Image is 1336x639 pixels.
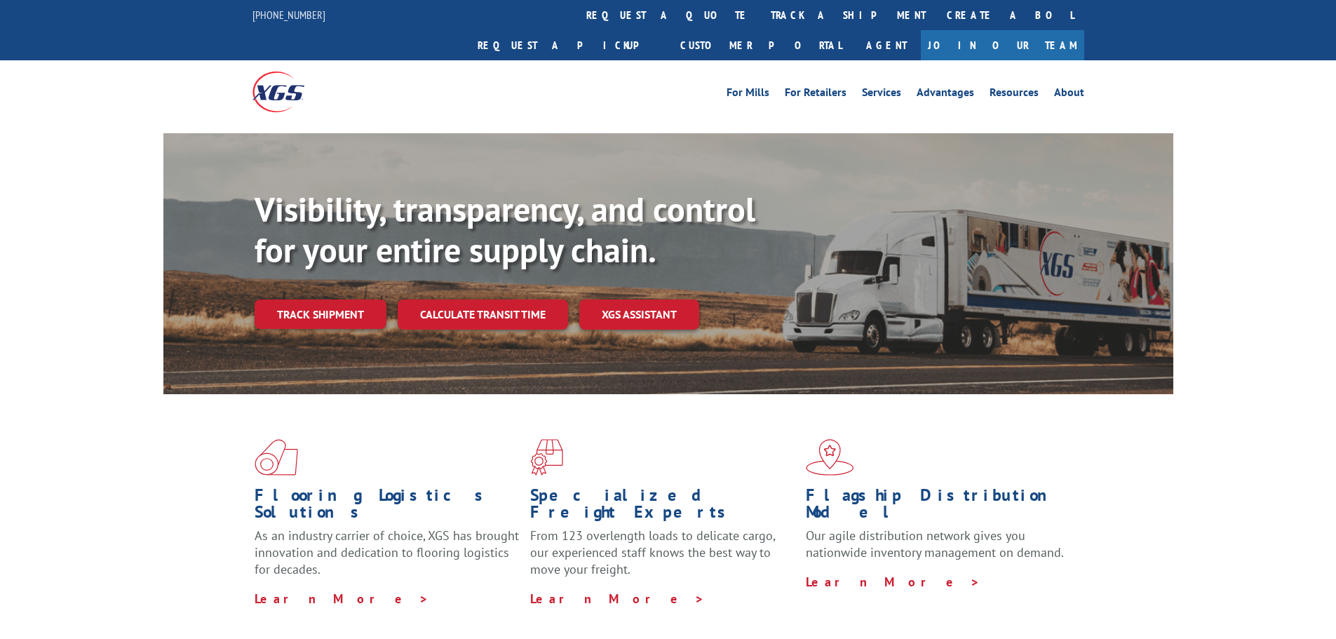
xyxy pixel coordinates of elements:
span: As an industry carrier of choice, XGS has brought innovation and dedication to flooring logistics... [255,527,519,577]
span: Our agile distribution network gives you nationwide inventory management on demand. [806,527,1064,560]
a: Customer Portal [670,30,852,60]
h1: Flooring Logistics Solutions [255,487,520,527]
a: Advantages [917,87,974,102]
a: Join Our Team [921,30,1084,60]
a: [PHONE_NUMBER] [252,8,325,22]
a: Learn More > [806,574,980,590]
a: Services [862,87,901,102]
a: Agent [852,30,921,60]
a: For Retailers [785,87,846,102]
h1: Flagship Distribution Model [806,487,1071,527]
a: Track shipment [255,300,386,329]
img: xgs-icon-focused-on-flooring-red [530,439,563,476]
h1: Specialized Freight Experts [530,487,795,527]
a: Resources [990,87,1039,102]
a: Calculate transit time [398,300,568,330]
img: xgs-icon-flagship-distribution-model-red [806,439,854,476]
a: About [1054,87,1084,102]
a: For Mills [727,87,769,102]
p: From 123 overlength loads to delicate cargo, our experienced staff knows the best way to move you... [530,527,795,590]
a: Request a pickup [467,30,670,60]
a: Learn More > [530,591,705,607]
img: xgs-icon-total-supply-chain-intelligence-red [255,439,298,476]
b: Visibility, transparency, and control for your entire supply chain. [255,187,755,271]
a: XGS ASSISTANT [579,300,699,330]
a: Learn More > [255,591,429,607]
